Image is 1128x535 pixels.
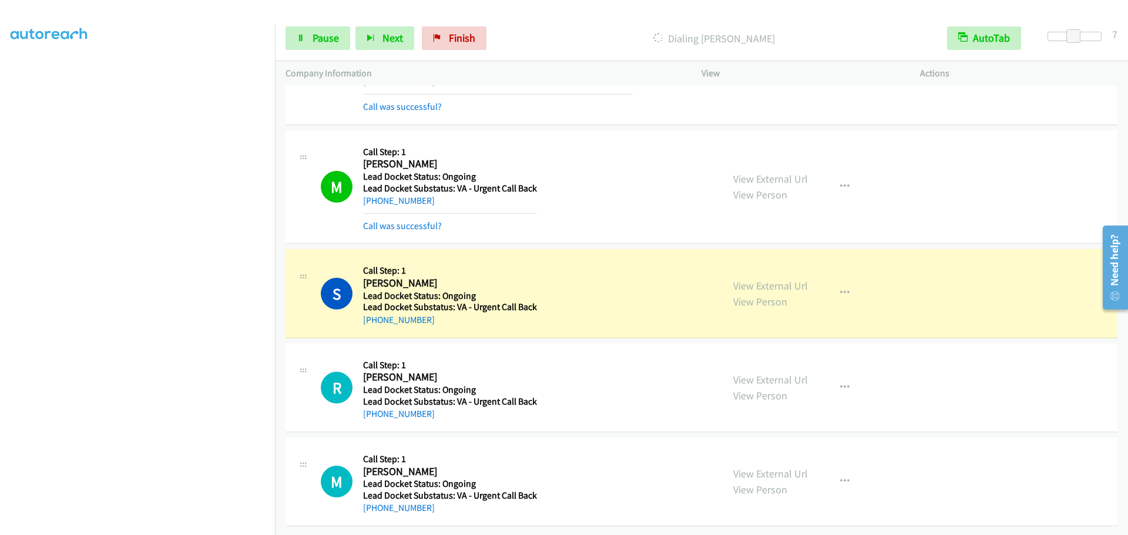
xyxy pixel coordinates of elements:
a: View External Url [733,467,808,480]
a: View Person [733,188,787,201]
a: Call was successful? [363,101,442,112]
h2: [PERSON_NAME] [363,465,537,479]
a: Finish [422,26,486,50]
p: Dialing [PERSON_NAME] [502,31,926,46]
div: The call is yet to be attempted [321,466,352,497]
h5: Call Step: 1 [363,146,537,158]
h5: Lead Docket Status: Ongoing [363,290,537,302]
h5: Call Step: 1 [363,265,537,277]
a: View Person [733,295,787,308]
a: View External Url [733,172,808,186]
h1: M [321,171,352,203]
h5: Lead Docket Substatus: VA - Urgent Call Back [363,490,537,502]
h5: Lead Docket Substatus: VA - Urgent Call Back [363,183,537,194]
h2: [PERSON_NAME] [363,371,537,384]
a: View External Url [733,279,808,292]
div: The call is yet to be attempted [321,372,352,403]
button: Next [355,26,414,50]
a: View External Url [733,373,808,386]
a: Call was successful? [363,220,442,231]
h1: S [321,278,352,309]
h2: [PERSON_NAME] [363,157,537,171]
a: [PHONE_NUMBER] [363,408,435,419]
p: Company Information [286,66,680,80]
h5: Lead Docket Status: Ongoing [363,384,537,396]
h1: R [321,372,352,403]
h5: Lead Docket Status: Ongoing [363,478,537,490]
p: View [701,66,899,80]
span: Next [382,31,403,45]
h2: [PERSON_NAME] [363,277,537,290]
a: View Person [733,389,787,402]
p: Actions [920,66,1117,80]
h5: Lead Docket Substatus: VA - Urgent Call Back [363,301,537,313]
a: View Person [733,483,787,496]
h5: Call Step: 1 [363,359,537,371]
a: Pause [286,26,350,50]
h5: Call Step: 1 [363,453,537,465]
a: [PHONE_NUMBER] [363,195,435,206]
button: AutoTab [947,26,1021,50]
h1: M [321,466,352,497]
div: 7 [1112,26,1117,42]
span: Pause [313,31,339,45]
span: Finish [449,31,475,45]
a: [PHONE_NUMBER] [363,314,435,325]
h5: Lead Docket Substatus: VA - Urgent Call Back [363,396,537,408]
a: [PHONE_NUMBER] [363,502,435,513]
h5: Lead Docket Status: Ongoing [363,171,537,183]
iframe: Resource Center [1094,221,1128,314]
